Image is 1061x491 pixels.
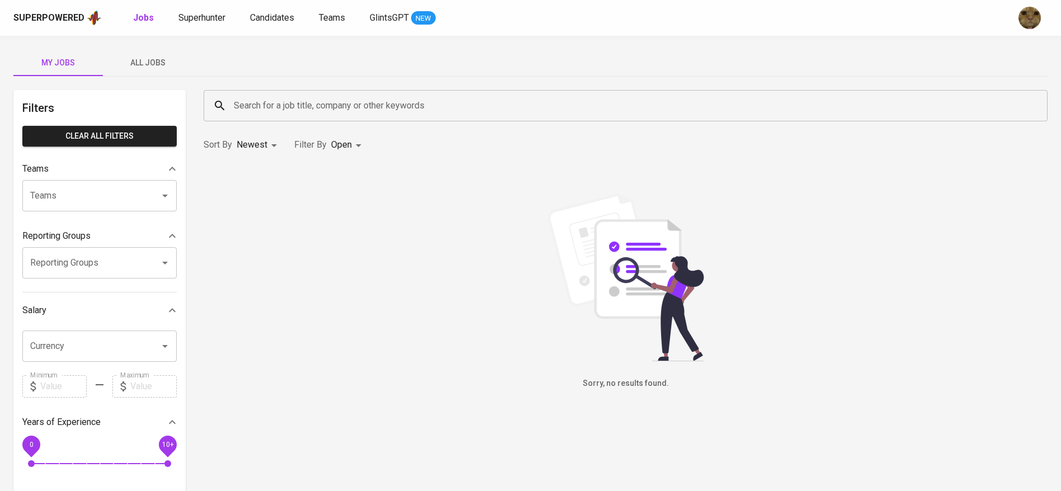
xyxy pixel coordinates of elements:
[204,377,1048,390] h6: Sorry, no results found.
[237,135,281,155] div: Newest
[542,193,710,361] img: file_searching.svg
[331,135,365,155] div: Open
[250,11,296,25] a: Candidates
[22,162,49,176] p: Teams
[29,440,33,448] span: 0
[250,12,294,23] span: Candidates
[22,126,177,147] button: Clear All filters
[331,139,352,150] span: Open
[370,12,409,23] span: GlintsGPT
[204,138,232,152] p: Sort By
[22,229,91,243] p: Reporting Groups
[370,11,436,25] a: GlintsGPT NEW
[178,11,228,25] a: Superhunter
[411,13,436,24] span: NEW
[319,12,345,23] span: Teams
[22,299,177,322] div: Salary
[157,338,173,354] button: Open
[13,10,102,26] a: Superpoweredapp logo
[162,440,173,448] span: 10+
[31,129,168,143] span: Clear All filters
[87,10,102,26] img: app logo
[294,138,327,152] p: Filter By
[157,188,173,204] button: Open
[22,304,46,317] p: Salary
[130,375,177,398] input: Value
[22,411,177,433] div: Years of Experience
[22,416,101,429] p: Years of Experience
[22,99,177,117] h6: Filters
[20,56,96,70] span: My Jobs
[1018,7,1041,29] img: ec6c0910-f960-4a00-a8f8-c5744e41279e.jpg
[22,225,177,247] div: Reporting Groups
[110,56,186,70] span: All Jobs
[40,375,87,398] input: Value
[319,11,347,25] a: Teams
[13,12,84,25] div: Superpowered
[133,12,154,23] b: Jobs
[178,12,225,23] span: Superhunter
[133,11,156,25] a: Jobs
[157,255,173,271] button: Open
[237,138,267,152] p: Newest
[22,158,177,180] div: Teams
